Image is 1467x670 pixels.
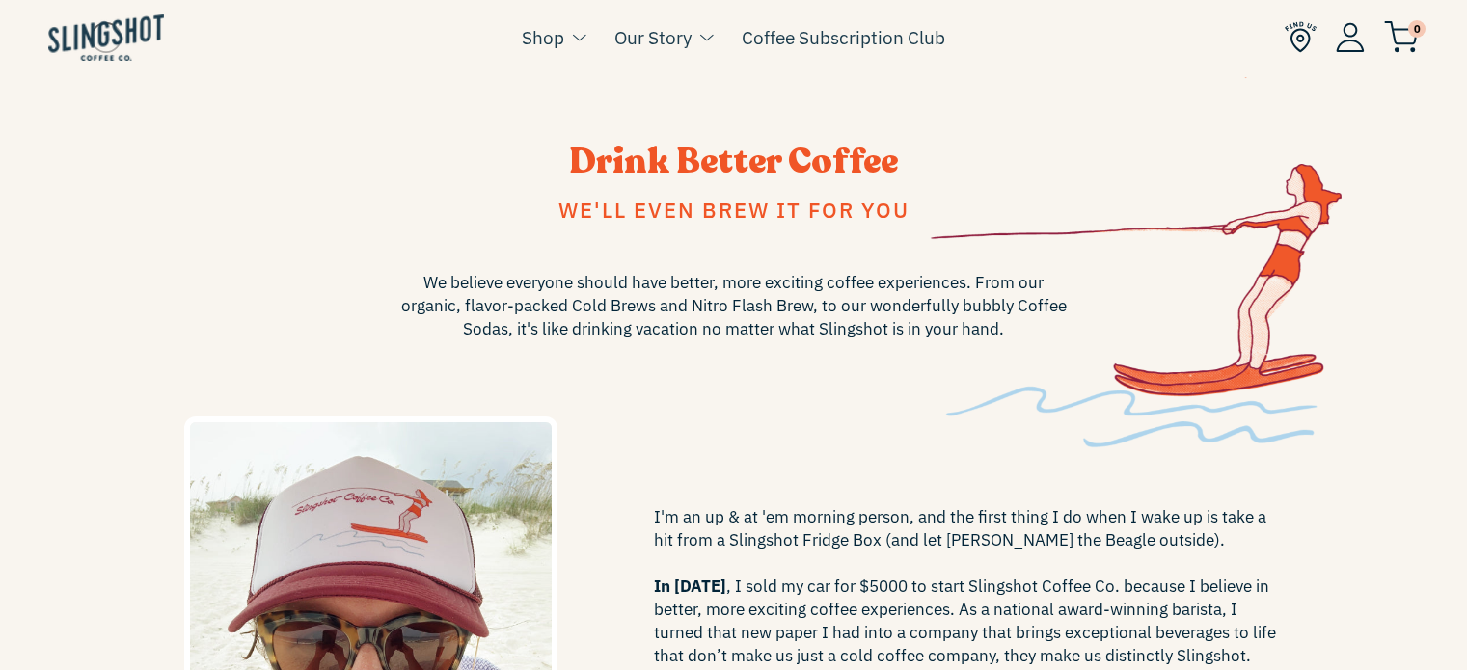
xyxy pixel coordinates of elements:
img: Find Us [1285,21,1317,53]
img: cart [1384,21,1419,53]
span: We'll even brew it for you [558,196,910,224]
img: skiabout-1636558702133_426x.png [931,77,1342,447]
a: Coffee Subscription Club [742,23,945,52]
span: Drink Better Coffee [569,138,898,185]
span: I'm an up & at 'em morning person, and the first thing I do when I wake up is take a hit from a S... [654,505,1284,667]
span: We believe everyone should have better, more exciting coffee experiences. From our organic, flavo... [396,271,1072,340]
span: In [DATE] [654,576,726,597]
span: 0 [1408,20,1426,38]
a: Our Story [614,23,692,52]
img: Account [1336,22,1365,52]
a: 0 [1384,25,1419,48]
a: Shop [522,23,564,52]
